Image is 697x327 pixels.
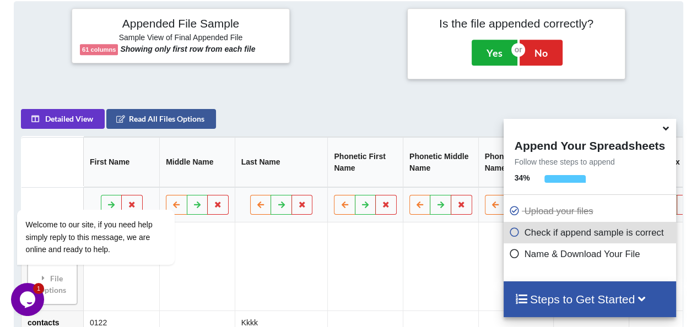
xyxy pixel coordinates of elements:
[11,283,46,316] iframe: chat widget
[472,40,517,65] button: Yes
[80,17,282,32] h4: Appended File Sample
[106,109,216,129] button: Read All Files Options
[82,46,116,53] b: 61 columns
[21,109,105,129] button: Detailed View
[11,110,209,277] iframe: chat widget
[120,45,255,53] b: Showing only first row from each file
[478,137,554,187] th: Phonetic Last Name
[515,173,530,182] b: 34 %
[509,204,673,218] p: Upload your files
[80,33,282,44] h6: Sample View of Final Appended File
[520,40,563,65] button: No
[504,136,676,152] h4: Append Your Spreadsheets
[15,110,142,144] span: Welcome to our site, if you need help simply reply to this message, we are online and ready to help.
[504,156,676,167] p: Follow these steps to append
[235,137,328,187] th: Last Name
[328,137,403,187] th: Phonetic First Name
[31,266,74,301] div: File Options
[515,292,665,306] h4: Steps to Get Started
[509,226,673,239] p: Check if append sample is correct
[415,17,617,30] h4: Is the file appended correctly?
[403,137,478,187] th: Phonetic Middle Name
[509,247,673,261] p: Name & Download Your File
